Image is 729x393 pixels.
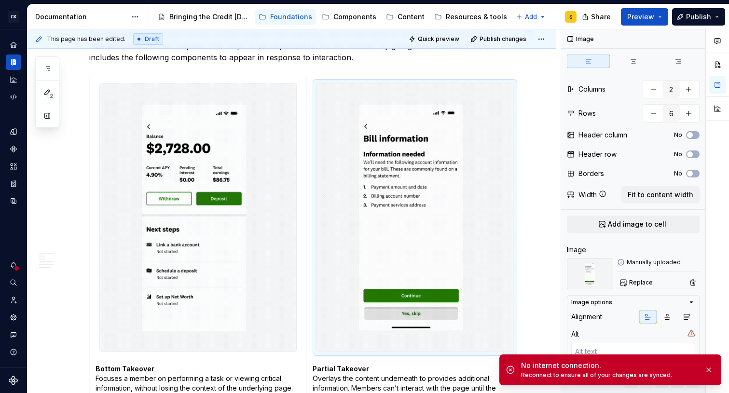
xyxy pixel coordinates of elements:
[317,83,513,352] img: dd71d914-027a-404a-a8c5-9ace9e3bd5c6.gif
[145,35,159,43] span: Draft
[628,190,693,200] span: Fit to content width
[591,12,611,22] span: Share
[47,92,55,100] span: 2
[6,193,21,209] a: Data sources
[6,310,21,325] a: Settings
[47,35,125,43] span: This page has been edited.
[6,257,21,273] button: Notifications
[406,32,464,46] button: Quick preview
[382,9,428,25] a: Content
[6,141,21,157] a: Components
[100,83,296,352] img: 98d0658d-db47-429b-8f88-872aadc6280f.gif
[9,376,18,385] svg: Supernova Logo
[578,149,617,159] div: Header row
[629,279,653,286] span: Replace
[521,361,697,370] div: No internet connection.
[6,275,21,290] button: Search ⌘K
[578,84,605,94] div: Columns
[96,365,154,373] strong: Bottom Takeover
[313,365,369,373] strong: Partial Takeover
[578,190,597,200] div: Width
[6,159,21,174] a: Assets
[6,124,21,139] a: Design tokens
[621,8,668,26] button: Preview
[672,8,725,26] button: Publish
[255,9,316,25] a: Foundations
[6,292,21,308] a: Invite team
[608,219,666,229] span: Add image to cell
[270,12,312,22] div: Foundations
[513,10,549,24] button: Add
[571,298,695,306] button: Image options
[686,12,711,22] span: Publish
[578,108,596,118] div: Rows
[571,298,612,306] div: Image options
[398,12,425,22] div: Content
[6,327,21,342] button: Contact support
[418,35,459,43] span: Quick preview
[468,32,531,46] button: Publish changes
[571,312,602,322] div: Alignment
[567,258,613,289] img: dd71d914-027a-404a-a8c5-9ace9e3bd5c6.gif
[6,37,21,53] a: Home
[674,150,682,158] label: No
[318,9,380,25] a: Components
[6,89,21,105] a: Code automation
[621,186,700,203] button: Fit to content width
[8,11,19,23] div: CK
[169,12,249,22] div: Bringing the Credit [DATE] brand to life across products
[577,8,617,26] button: Share
[627,12,654,22] span: Preview
[35,12,126,22] div: Documentation
[6,54,21,70] a: Documentation
[567,245,586,255] div: Image
[578,130,627,140] div: Header column
[617,276,657,289] button: Replace
[446,12,507,22] div: Resources & tools
[567,216,700,233] button: Add image to cell
[674,170,682,177] label: No
[6,176,21,191] a: Storybook stories
[430,9,511,25] a: Resources & tools
[333,12,376,22] div: Components
[571,329,579,339] div: Alt
[480,35,526,43] span: Publish changes
[154,9,253,25] a: Bringing the Credit [DATE] brand to life across products
[521,371,697,379] div: Reconnect to ensure all of your changes are synced.
[6,72,21,87] a: Analytics
[617,258,700,266] div: Manually uploaded
[674,131,682,139] label: No
[2,6,25,27] button: CK
[578,169,604,178] div: Borders
[525,13,537,21] span: Add
[154,7,511,27] div: Page tree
